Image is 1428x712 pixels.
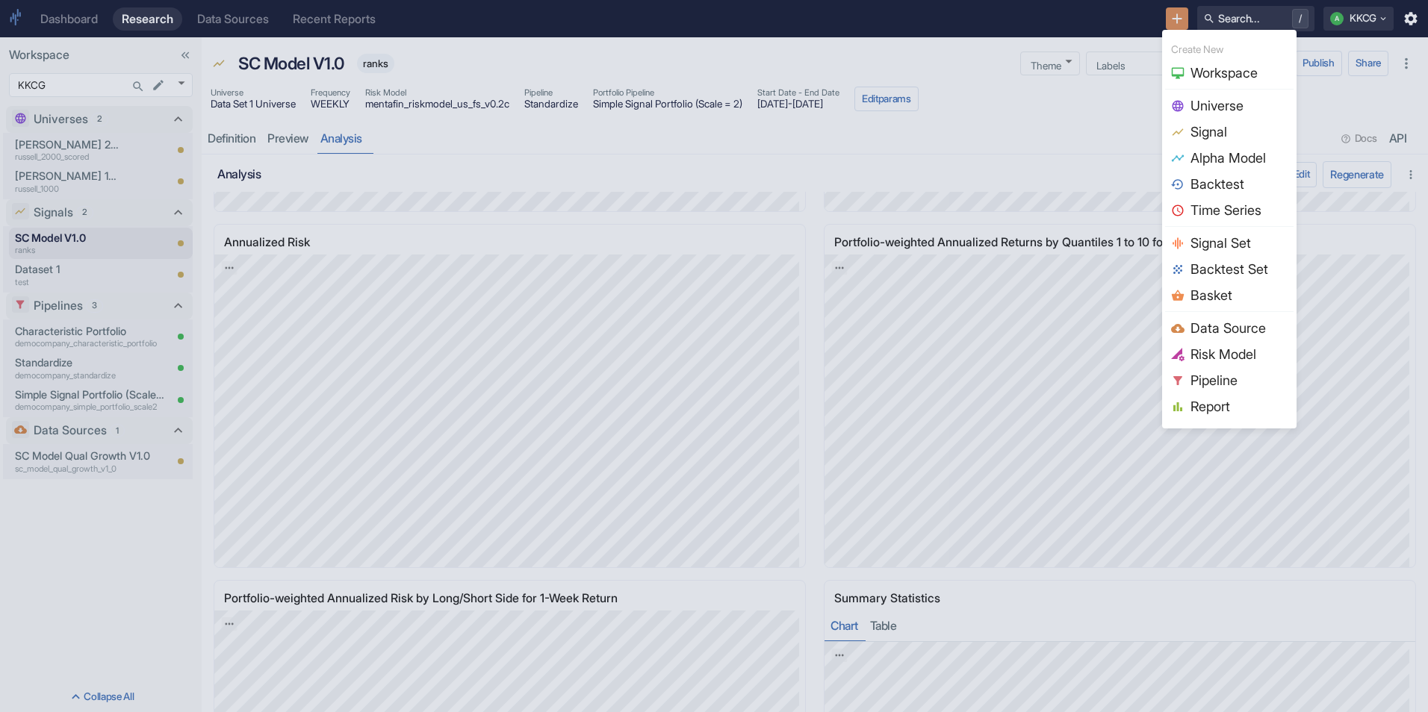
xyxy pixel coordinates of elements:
span: Signal Set [1190,233,1288,253]
span: Backtest Set [1190,259,1288,279]
span: Risk Model [1190,344,1288,364]
span: Data Source [1190,318,1288,338]
span: Signal [1190,122,1288,142]
span: Workspace [1190,63,1288,83]
span: Universe [1190,96,1288,116]
span: Pipeline [1190,370,1288,390]
span: Backtest [1190,174,1288,194]
span: Alpha Model [1190,148,1288,168]
span: Basket [1190,285,1288,305]
span: Report [1190,396,1288,416]
span: Time Series [1190,200,1288,220]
